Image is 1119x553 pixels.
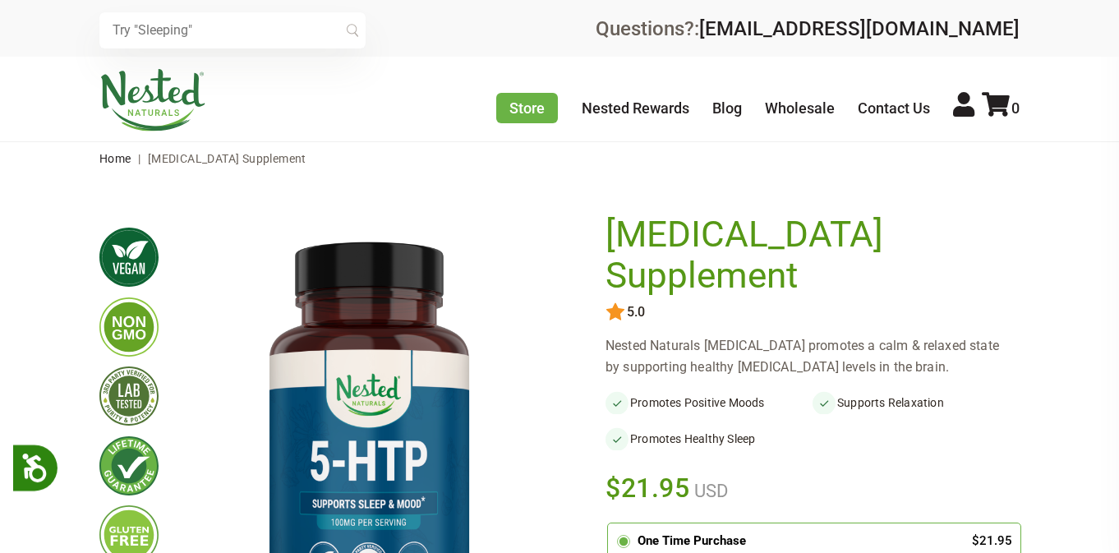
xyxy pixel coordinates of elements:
img: vegan [99,228,159,287]
a: Wholesale [765,99,835,117]
h1: [MEDICAL_DATA] Supplement [606,214,1011,296]
a: Contact Us [858,99,930,117]
span: $21.95 [606,470,690,506]
a: Blog [712,99,742,117]
li: Supports Relaxation [813,391,1020,414]
input: Try "Sleeping" [99,12,366,48]
img: gmofree [99,297,159,357]
a: Home [99,152,131,165]
div: Nested Naturals [MEDICAL_DATA] promotes a calm & relaxed state by supporting healthy [MEDICAL_DAT... [606,335,1020,378]
img: thirdpartytested [99,366,159,426]
span: [MEDICAL_DATA] Supplement [148,152,306,165]
span: USD [690,481,728,501]
nav: breadcrumbs [99,142,1020,175]
span: 0 [1011,99,1020,117]
a: Store [496,93,558,123]
span: | [134,152,145,165]
li: Promotes Healthy Sleep [606,427,813,450]
img: lifetimeguarantee [99,436,159,495]
span: 5.0 [625,305,645,320]
a: 0 [982,99,1020,117]
img: Nested Naturals [99,69,206,131]
div: Questions?: [596,19,1020,39]
img: star.svg [606,302,625,322]
li: Promotes Positive Moods [606,391,813,414]
a: [EMAIL_ADDRESS][DOMAIN_NAME] [699,17,1020,40]
a: Nested Rewards [582,99,689,117]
